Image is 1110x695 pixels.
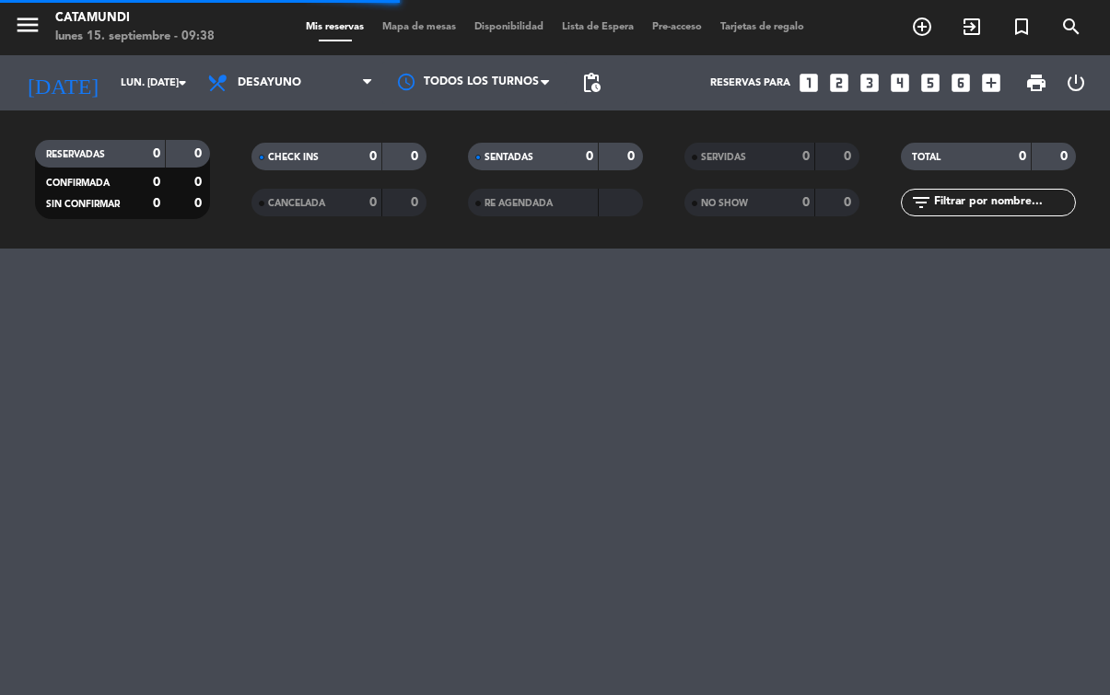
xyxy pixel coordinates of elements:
strong: 0 [411,196,422,209]
span: Lista de Espera [553,22,643,32]
i: add_circle_outline [911,16,933,38]
i: [DATE] [14,63,111,103]
i: looks_5 [918,71,942,95]
strong: 0 [627,150,638,163]
span: Desayuno [238,76,301,89]
span: Pre-acceso [643,22,711,32]
i: exit_to_app [961,16,983,38]
strong: 0 [369,196,377,209]
span: Reserva especial [997,11,1046,42]
strong: 0 [1060,150,1071,163]
span: NO SHOW [701,199,748,208]
i: add_box [979,71,1003,95]
span: pending_actions [580,72,602,94]
i: turned_in_not [1011,16,1033,38]
button: menu [14,11,41,45]
span: BUSCAR [1046,11,1096,42]
i: looks_two [827,71,851,95]
span: Disponibilidad [465,22,553,32]
strong: 0 [802,196,810,209]
i: power_settings_new [1065,72,1087,94]
span: Mis reservas [297,22,373,32]
i: looks_4 [888,71,912,95]
i: menu [14,11,41,39]
strong: 0 [194,147,205,160]
i: search [1060,16,1082,38]
div: LOG OUT [1057,55,1096,110]
span: SERVIDAS [701,153,746,162]
strong: 0 [844,150,855,163]
i: looks_3 [858,71,882,95]
strong: 0 [802,150,810,163]
i: looks_one [797,71,821,95]
span: SENTADAS [485,153,533,162]
span: RESERVADAS [46,150,105,159]
span: Mapa de mesas [373,22,465,32]
span: WALK IN [947,11,997,42]
i: filter_list [910,191,932,214]
strong: 0 [153,176,160,189]
span: CONFIRMADA [46,179,110,188]
input: Filtrar por nombre... [932,192,1075,213]
strong: 0 [586,150,593,163]
i: arrow_drop_down [171,72,193,94]
strong: 0 [1019,150,1026,163]
span: SIN CONFIRMAR [46,200,120,209]
i: looks_6 [949,71,973,95]
span: RESERVAR MESA [897,11,947,42]
div: Catamundi [55,9,215,28]
span: CANCELADA [268,199,325,208]
span: Reservas para [710,77,790,89]
strong: 0 [369,150,377,163]
strong: 0 [153,147,160,160]
span: Tarjetas de regalo [711,22,813,32]
span: CHECK INS [268,153,319,162]
strong: 0 [194,197,205,210]
strong: 0 [844,196,855,209]
strong: 0 [411,150,422,163]
strong: 0 [194,176,205,189]
strong: 0 [153,197,160,210]
span: TOTAL [912,153,941,162]
span: RE AGENDADA [485,199,553,208]
span: print [1025,72,1047,94]
div: lunes 15. septiembre - 09:38 [55,28,215,46]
